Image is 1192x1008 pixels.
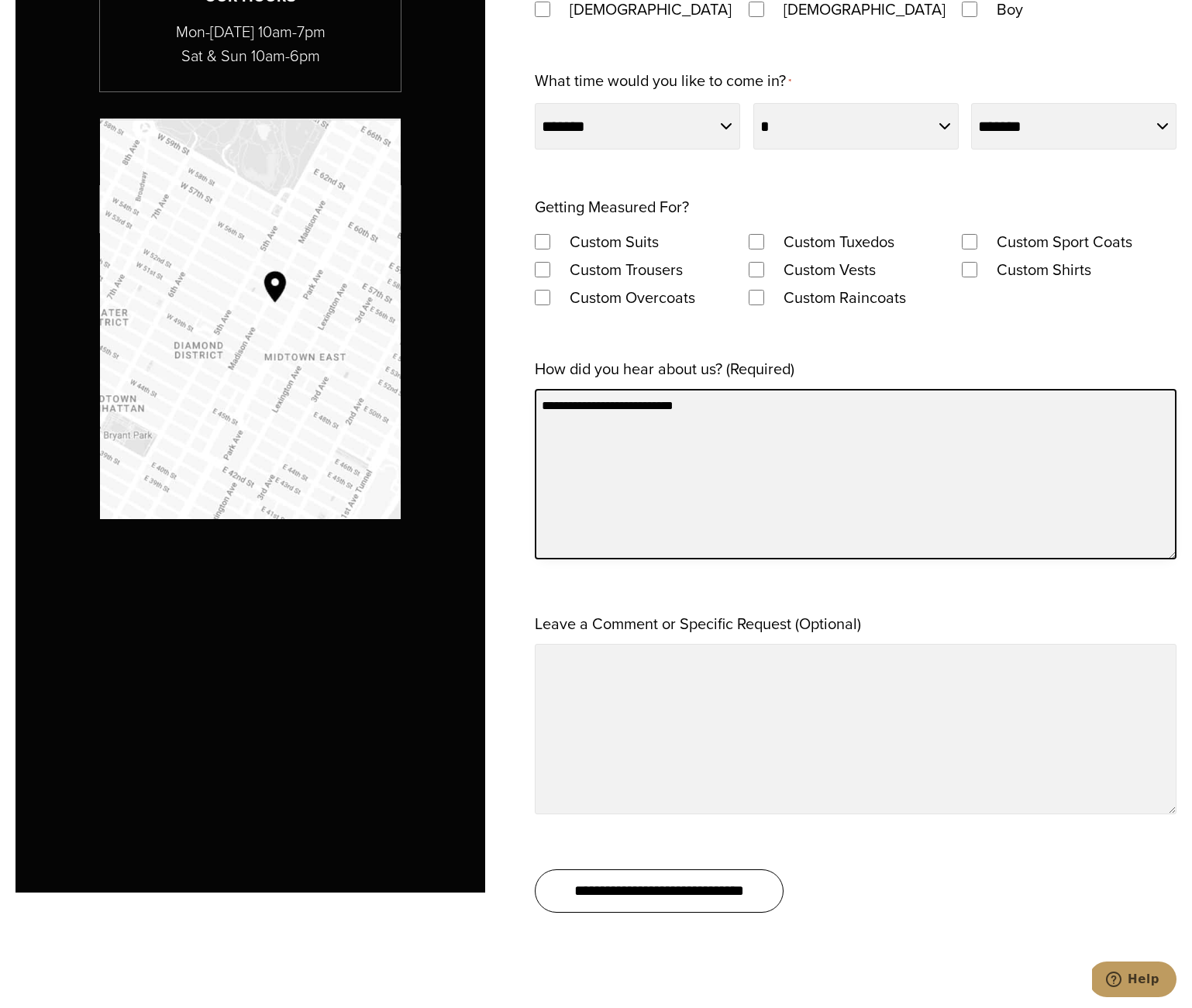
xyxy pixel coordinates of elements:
iframe: Opens a widget where you can chat to one of our agents [1092,962,1176,1000]
img: Google map with pin showing Alan David location at Madison Avenue & 53rd Street NY [100,119,401,519]
label: Custom Raincoats [768,284,922,311]
p: Mon-[DATE] 10am-7pm Sat & Sun 10am-6pm [100,20,401,68]
label: Custom Vests [768,256,891,284]
legend: Getting Measured For? [535,193,689,221]
label: Custom Sport Coats [981,228,1148,256]
label: Custom Trousers [554,256,698,284]
label: Custom Suits [554,228,674,256]
label: Custom Overcoats [554,284,711,311]
label: What time would you like to come in? [535,67,791,97]
label: Custom Tuxedos [768,228,910,256]
label: Leave a Comment or Specific Request (Optional) [535,610,861,638]
label: How did you hear about us? (Required) [535,355,794,383]
a: Map to Alan David Custom [100,119,401,519]
label: Custom Shirts [981,256,1107,284]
